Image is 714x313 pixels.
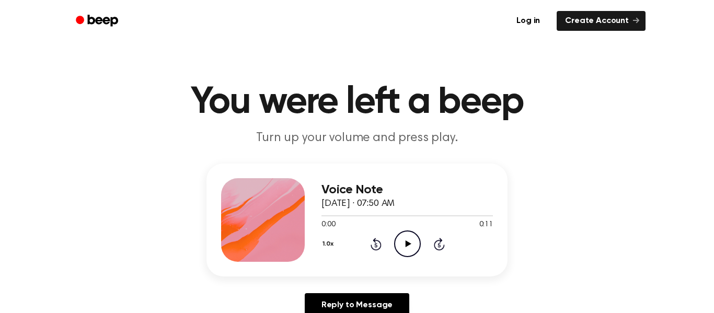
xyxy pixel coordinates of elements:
span: 0:00 [321,219,335,230]
p: Turn up your volume and press play. [156,130,558,147]
span: 0:11 [479,219,493,230]
span: [DATE] · 07:50 AM [321,199,395,208]
h3: Voice Note [321,183,493,197]
a: Beep [68,11,128,31]
a: Create Account [557,11,646,31]
button: 1.0x [321,235,337,253]
a: Log in [506,9,550,33]
h1: You were left a beep [89,84,625,121]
